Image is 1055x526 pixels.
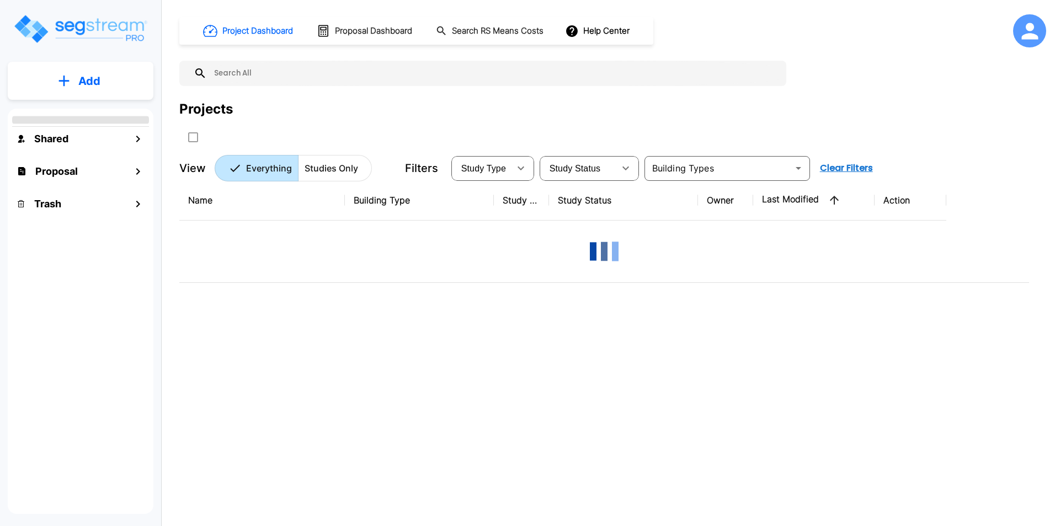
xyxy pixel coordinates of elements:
button: Studies Only [298,155,372,181]
p: Add [78,73,100,89]
img: Logo [13,13,148,45]
p: Studies Only [305,162,358,175]
p: Everything [246,162,292,175]
th: Study Status [549,180,698,221]
p: View [179,160,206,176]
th: Action [875,180,946,221]
img: Loading [582,229,626,273]
div: Select [454,153,510,184]
th: Study Type [494,180,549,221]
input: Search All [207,61,781,86]
th: Name [179,180,345,221]
button: Search RS Means Costs [431,20,550,42]
div: Projects [179,99,233,119]
div: Select [542,153,615,184]
span: Study Status [550,164,601,173]
button: SelectAll [182,126,204,148]
th: Owner [698,180,753,221]
button: Add [8,65,153,97]
button: Clear Filters [816,157,877,179]
p: Filters [405,160,438,176]
button: Everything [215,155,299,181]
span: Study Type [461,164,506,173]
h1: Shared [34,131,68,146]
h1: Trash [34,196,61,211]
h1: Project Dashboard [222,25,293,37]
th: Last Modified [753,180,875,221]
h1: Search RS Means Costs [452,25,544,37]
th: Building Type [345,180,494,221]
div: Platform [215,155,372,181]
h1: Proposal [35,164,78,179]
button: Open [791,160,806,176]
input: Building Types [648,160,788,176]
button: Help Center [563,20,634,41]
h1: Proposal Dashboard [335,25,412,37]
button: Project Dashboard [199,19,299,43]
button: Proposal Dashboard [312,19,418,42]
